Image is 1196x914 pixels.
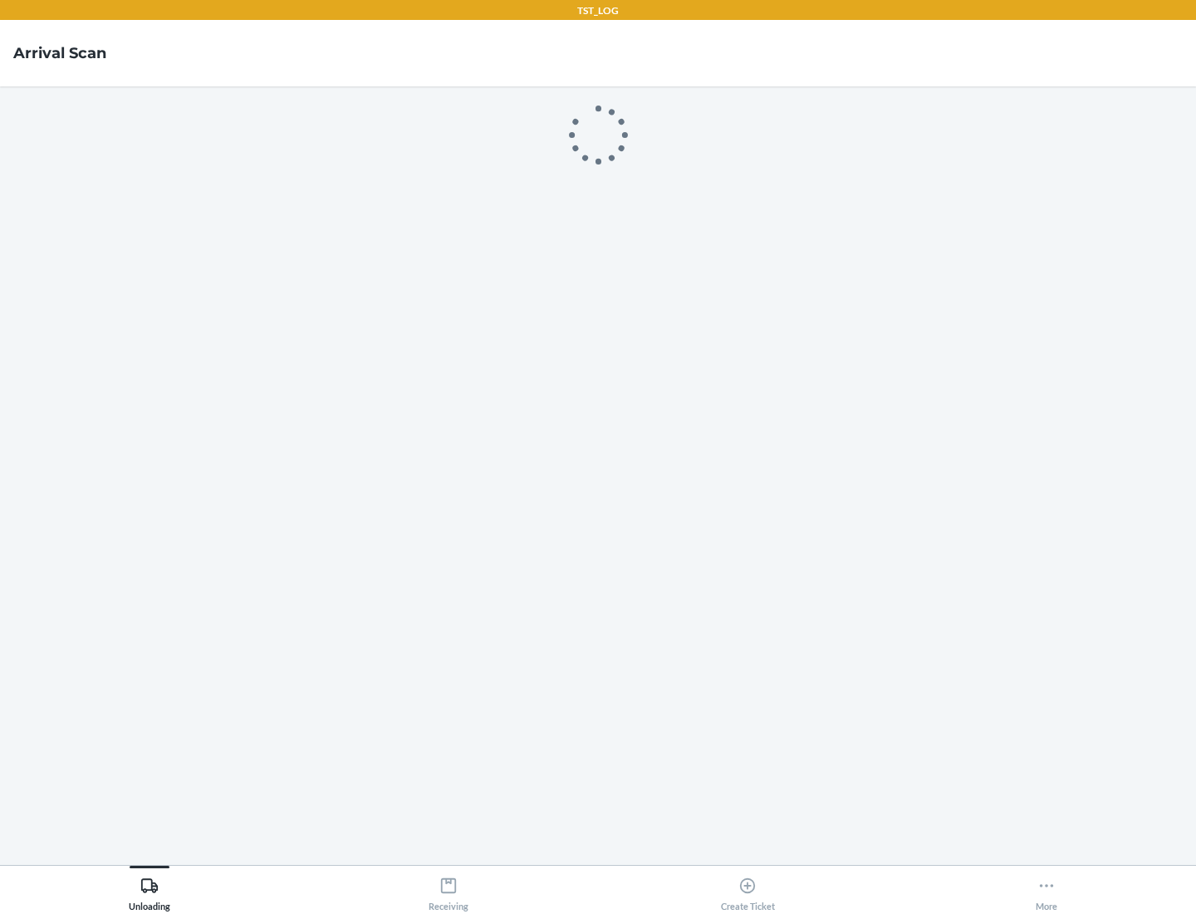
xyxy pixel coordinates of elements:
[721,870,775,912] div: Create Ticket
[299,866,598,912] button: Receiving
[897,866,1196,912] button: More
[598,866,897,912] button: Create Ticket
[1036,870,1057,912] div: More
[13,42,106,64] h4: Arrival Scan
[129,870,170,912] div: Unloading
[577,3,619,18] p: TST_LOG
[429,870,468,912] div: Receiving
